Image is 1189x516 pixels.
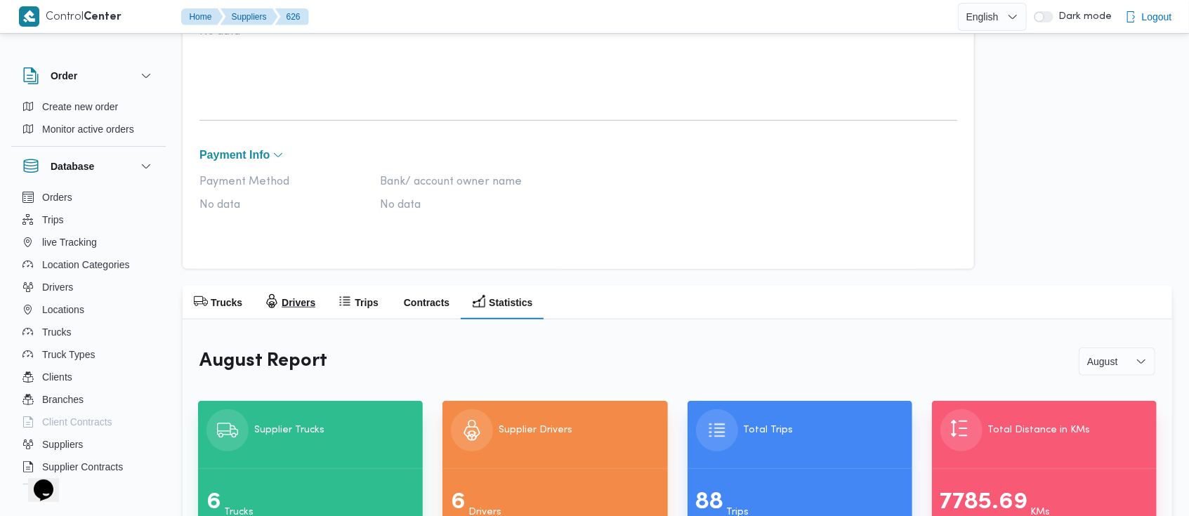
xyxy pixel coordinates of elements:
h2: August Report [199,350,327,373]
button: Drivers [17,276,160,298]
button: live Tracking [17,231,160,253]
img: X8yXhbKr1z7QwAAAABJRU5ErkJggg== [19,6,39,27]
button: Database [22,158,155,175]
span: Locations [42,301,84,318]
span: Orders [42,189,72,206]
h2: Statistics [489,294,532,311]
span: Monitor active orders [42,121,134,138]
span: Location Categories [42,256,130,273]
span: Logout [1142,8,1172,25]
button: 626 [275,8,309,25]
span: Drivers [42,279,73,296]
span: Supplier Contracts [42,458,123,475]
iframe: chat widget [14,460,59,502]
button: Branches [17,388,160,411]
button: Trips [17,209,160,231]
button: Location Categories [17,253,160,276]
button: Devices [17,478,160,501]
button: Home [181,8,223,25]
span: Payment Method [199,176,366,188]
button: Create new order [17,95,160,118]
h2: Drivers [282,294,315,311]
div: Total Trips [744,425,794,436]
button: Orders [17,186,160,209]
button: Supplier Contracts [17,456,160,478]
span: Create new order [42,98,118,115]
h3: Order [51,67,77,84]
h2: Trips [355,294,378,311]
button: Locations [17,298,160,321]
span: Trucks [42,324,71,340]
span: Suppliers [42,436,83,453]
span: Client Contracts [42,414,112,430]
span: Trips [42,211,64,228]
div: Total Distance in KMs [988,425,1091,436]
button: Trucks [17,321,160,343]
button: Truck Types [17,343,160,366]
div: Supplier Drivers [499,425,572,436]
div: Database [11,186,166,490]
button: Client Contracts [17,411,160,433]
div: payment Info [199,164,957,269]
h2: Trucks [211,294,242,311]
button: Monitor active orders [17,118,160,140]
span: Devices [42,481,77,498]
span: Bank/ account owner name [380,176,546,188]
button: Clients [17,366,160,388]
h2: Contracts [404,294,449,311]
span: No data [199,199,366,211]
h3: Database [51,158,94,175]
div: Order [11,95,166,146]
button: Logout [1119,3,1178,31]
span: live Tracking [42,234,97,251]
div: Supplier Trucks [254,425,324,436]
button: Suppliers [17,433,160,456]
span: payment Info [199,150,270,161]
b: Center [84,12,122,22]
button: Suppliers [221,8,278,25]
button: payment Info [199,150,957,161]
span: Truck Types [42,346,95,363]
span: Branches [42,391,84,408]
span: Dark mode [1053,11,1112,22]
span: Clients [42,369,72,385]
button: Order [22,67,155,84]
span: No data [380,199,546,211]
